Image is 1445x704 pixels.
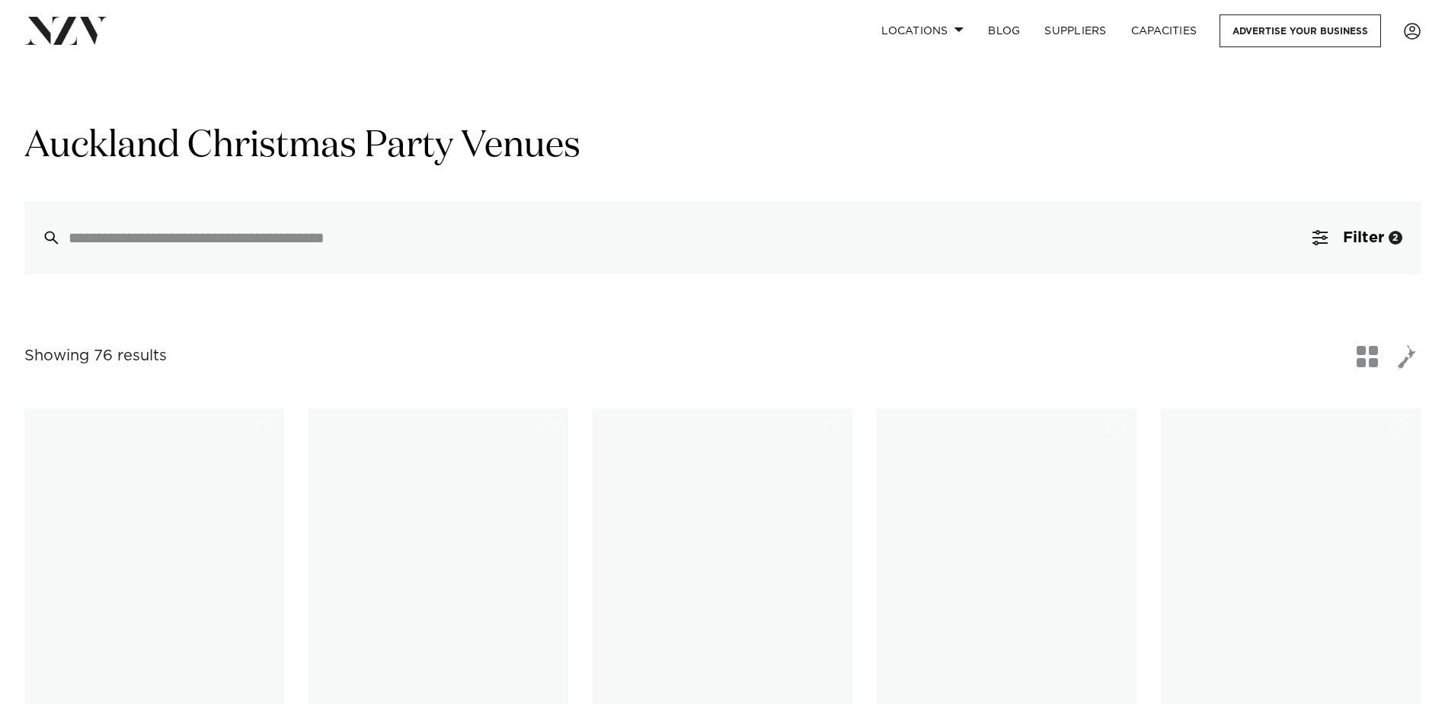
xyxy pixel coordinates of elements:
[1343,230,1384,245] span: Filter
[24,344,167,368] div: Showing 76 results
[1389,231,1402,245] div: 2
[24,17,107,44] img: nzv-logo.png
[1220,14,1381,47] a: Advertise your business
[976,14,1032,47] a: BLOG
[24,123,1421,171] h1: Auckland Christmas Party Venues
[869,14,976,47] a: Locations
[1294,201,1421,274] button: Filter2
[1119,14,1210,47] a: Capacities
[1032,14,1118,47] a: SUPPLIERS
